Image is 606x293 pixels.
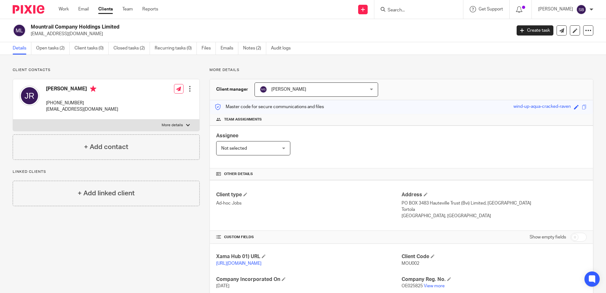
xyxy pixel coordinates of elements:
i: Primary [90,86,96,92]
h4: Company Incorporated On [216,276,401,283]
p: Client contacts [13,68,200,73]
p: [EMAIL_ADDRESS][DOMAIN_NAME] [46,106,118,113]
img: svg%3E [576,4,586,15]
span: OE025825 [402,284,423,288]
img: svg%3E [260,86,267,93]
p: Tortola [402,206,587,213]
p: Linked clients [13,169,200,174]
a: Email [78,6,89,12]
a: Recurring tasks (0) [155,42,197,55]
h3: Client manager [216,86,248,93]
span: Not selected [221,146,247,151]
p: [PHONE_NUMBER] [46,100,118,106]
a: Clients [98,6,113,12]
span: MOU002 [402,261,419,266]
a: Work [59,6,69,12]
span: Get Support [479,7,503,11]
img: svg%3E [13,24,26,37]
label: Show empty fields [530,234,566,240]
div: wind-up-aqua-cracked-raven [513,103,571,111]
a: Notes (2) [243,42,266,55]
span: [PERSON_NAME] [271,87,306,92]
a: Details [13,42,31,55]
p: Ad-hoc Jobs [216,200,401,206]
p: [GEOGRAPHIC_DATA], [GEOGRAPHIC_DATA] [402,213,587,219]
a: Closed tasks (2) [113,42,150,55]
h4: Client Code [402,253,587,260]
a: Emails [221,42,238,55]
span: Other details [224,172,253,177]
input: Search [387,8,444,13]
p: More details [162,123,183,128]
h2: Mountrail Company Holdings Limited [31,24,412,30]
h4: + Add linked client [78,188,135,198]
a: Audit logs [271,42,295,55]
span: [DATE] [216,284,229,288]
h4: + Add contact [84,142,128,152]
h4: Address [402,192,587,198]
a: Team [122,6,133,12]
a: Reports [142,6,158,12]
h4: [PERSON_NAME] [46,86,118,94]
p: [EMAIL_ADDRESS][DOMAIN_NAME] [31,31,507,37]
p: [PERSON_NAME] [538,6,573,12]
a: [URL][DOMAIN_NAME] [216,261,261,266]
p: Master code for secure communications and files [215,104,324,110]
a: Create task [517,25,553,36]
span: Team assignments [224,117,262,122]
span: Assignee [216,133,238,138]
a: Client tasks (0) [74,42,109,55]
a: Files [202,42,216,55]
p: PO BOX 3483 Hauteville Trust (Bvi) Limited, [GEOGRAPHIC_DATA] [402,200,587,206]
img: Pixie [13,5,44,14]
h4: CUSTOM FIELDS [216,235,401,240]
h4: Xama Hub 01) URL [216,253,401,260]
h4: Company Reg. No. [402,276,587,283]
a: View more [424,284,445,288]
a: Open tasks (2) [36,42,70,55]
img: svg%3E [19,86,40,106]
h4: Client type [216,192,401,198]
p: More details [210,68,593,73]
